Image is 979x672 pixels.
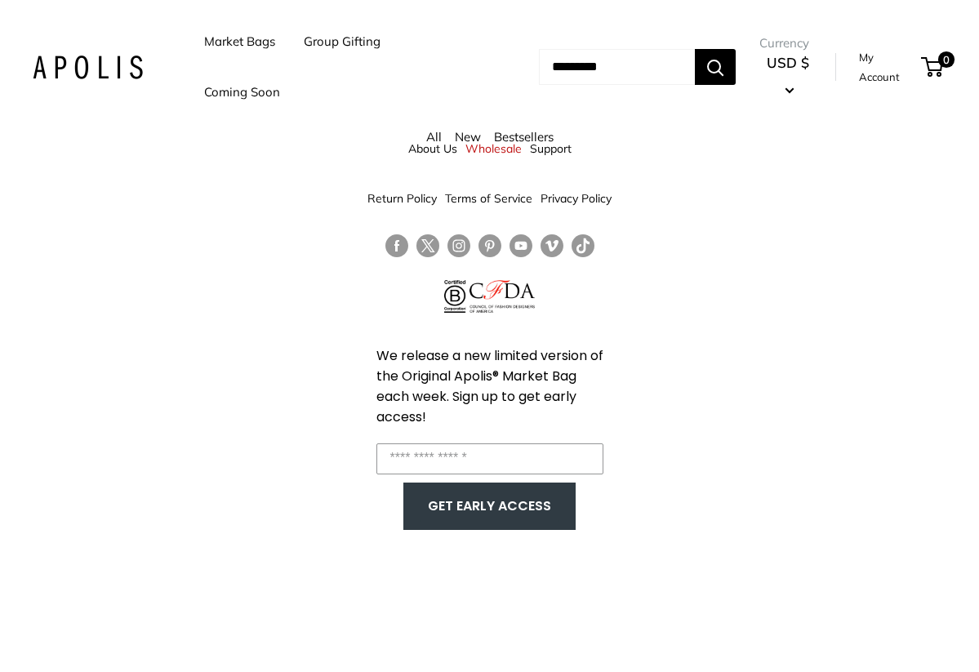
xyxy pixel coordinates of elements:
img: Certified B Corporation [444,280,466,313]
span: 0 [938,51,955,68]
a: All [426,129,442,145]
a: New [455,129,481,145]
input: Search... [539,49,695,85]
a: Follow us on Instagram [447,234,470,258]
a: Bestsellers [494,129,554,145]
button: Search [695,49,736,85]
button: USD $ [759,50,817,102]
a: Follow us on Facebook [385,234,408,258]
a: Follow us on Twitter [416,234,439,264]
a: Terms of Service [445,184,532,213]
a: Group Gifting [304,30,380,53]
a: Follow us on YouTube [510,234,532,258]
span: USD $ [767,54,809,71]
a: 0 [923,57,943,77]
input: Enter your email [376,443,603,474]
a: Follow us on Pinterest [478,234,501,258]
img: Apolis [33,56,143,79]
a: Follow us on Vimeo [541,234,563,258]
a: Return Policy [367,184,437,213]
button: GET EARLY ACCESS [420,491,559,522]
span: Currency [759,32,817,55]
a: Follow us on Tumblr [572,234,594,258]
img: Council of Fashion Designers of America Member [469,280,534,313]
a: Coming Soon [204,81,280,104]
a: My Account [859,47,915,87]
span: We release a new limited version of the Original Apolis® Market Bag each week. Sign up to get ear... [376,346,603,426]
a: Market Bags [204,30,275,53]
a: Privacy Policy [541,184,612,213]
